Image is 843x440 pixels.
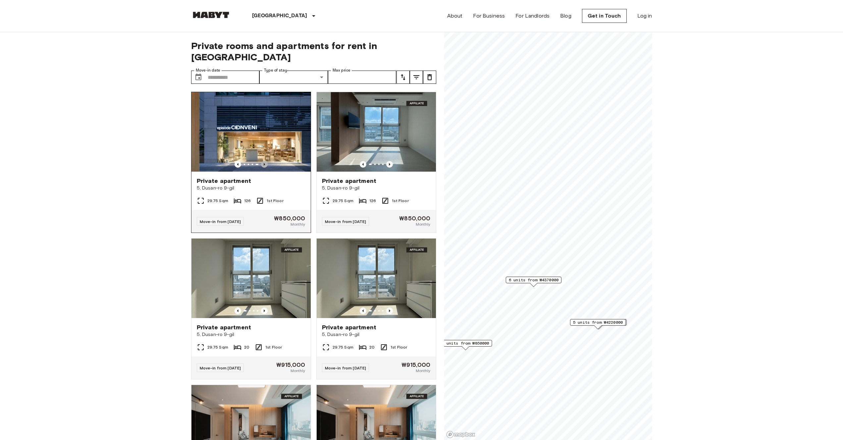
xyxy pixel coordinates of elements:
span: Move-in from [DATE] [325,365,366,370]
a: Get in Touch [582,9,627,23]
div: Map marker [570,319,625,329]
a: For Landlords [515,12,550,20]
a: Marketing picture of unit EP-CV-GS-101-1008Previous imagePrevious imagePrivate apartment5, Dusan-... [316,92,436,233]
span: 5 units from ₩4220000 [573,319,622,325]
button: tune [396,71,410,84]
span: 29.75 Sqm [333,198,353,204]
button: Previous image [386,161,393,168]
div: Map marker [571,319,626,329]
span: ₩915,000 [276,362,305,368]
a: Marketing picture of unit EP-CV-GS-101-402Previous imagePrevious imagePrivate apartment5, Dusan-r... [191,238,311,379]
span: Private apartment [197,323,251,331]
label: Type of stay [264,68,287,73]
label: Max price [333,68,350,73]
a: Previous imagePrevious imagePrivate apartment5, Dusan-ro 9-gil29.75 Sqm1261st FloorMove-in from [... [191,92,311,233]
img: Marketing picture of unit EP-CV-GS-101-401 [317,239,436,318]
span: Monthly [416,368,430,374]
span: ₩915,000 [401,362,430,368]
span: 29.75 Sqm [207,198,228,204]
button: tune [410,71,423,84]
a: Mapbox logo [446,431,475,438]
a: Log in [637,12,652,20]
p: [GEOGRAPHIC_DATA] [252,12,307,20]
span: 5, Dusan-ro 9-gil [322,185,431,192]
span: ₩850,000 [399,215,430,221]
button: Choose date [192,71,205,84]
img: Marketing picture of unit EP-CV-GS-101-402 [191,239,311,318]
span: 20 [369,344,375,350]
span: 1st Floor [391,344,407,350]
span: Private apartment [322,177,377,185]
button: Previous image [235,307,241,314]
span: 5, Dusan-ro 9-gil [197,185,305,192]
button: tune [423,71,436,84]
span: 29.75 Sqm [333,344,353,350]
span: ₩850,000 [274,215,305,221]
span: 20 [244,344,249,350]
button: Previous image [360,161,366,168]
span: Private apartment [322,323,377,331]
img: Marketing picture of unit EP-CV-GS-101-1009 [199,92,318,172]
span: 1st Floor [265,344,282,350]
span: Monthly [290,221,305,227]
span: Private rooms and apartments for rent in [GEOGRAPHIC_DATA] [191,40,436,63]
label: Move-in date [196,68,220,73]
span: Move-in from [DATE] [325,219,366,224]
span: Private apartment [197,177,251,185]
span: Monthly [290,368,305,374]
a: For Business [473,12,505,20]
span: 29.75 Sqm [207,344,228,350]
span: 5, Dusan-ro 9-gil [322,331,431,338]
span: 126 [244,198,251,204]
span: 9 units from ₩850000 [442,340,489,346]
button: Previous image [261,307,268,314]
button: Previous image [235,161,241,168]
span: 1st Floor [392,198,408,204]
div: Map marker [505,277,561,287]
span: 1st Floor [267,198,283,204]
img: Marketing picture of unit EP-CV-GS-101-1008 [317,92,436,172]
span: Monthly [416,221,430,227]
div: Map marker [439,340,492,350]
span: 126 [369,198,376,204]
button: Previous image [386,307,393,314]
span: Move-in from [DATE] [200,219,241,224]
span: 5, Dusan-ro 9-gil [197,331,305,338]
img: Habyt [191,12,231,18]
a: Marketing picture of unit EP-CV-GS-101-401Previous imagePrevious imagePrivate apartment5, Dusan-r... [316,238,436,379]
a: About [447,12,463,20]
span: Move-in from [DATE] [200,365,241,370]
a: Blog [560,12,571,20]
button: Previous image [360,307,366,314]
button: Previous image [261,161,268,168]
span: 6 units from ₩4370000 [508,277,558,283]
